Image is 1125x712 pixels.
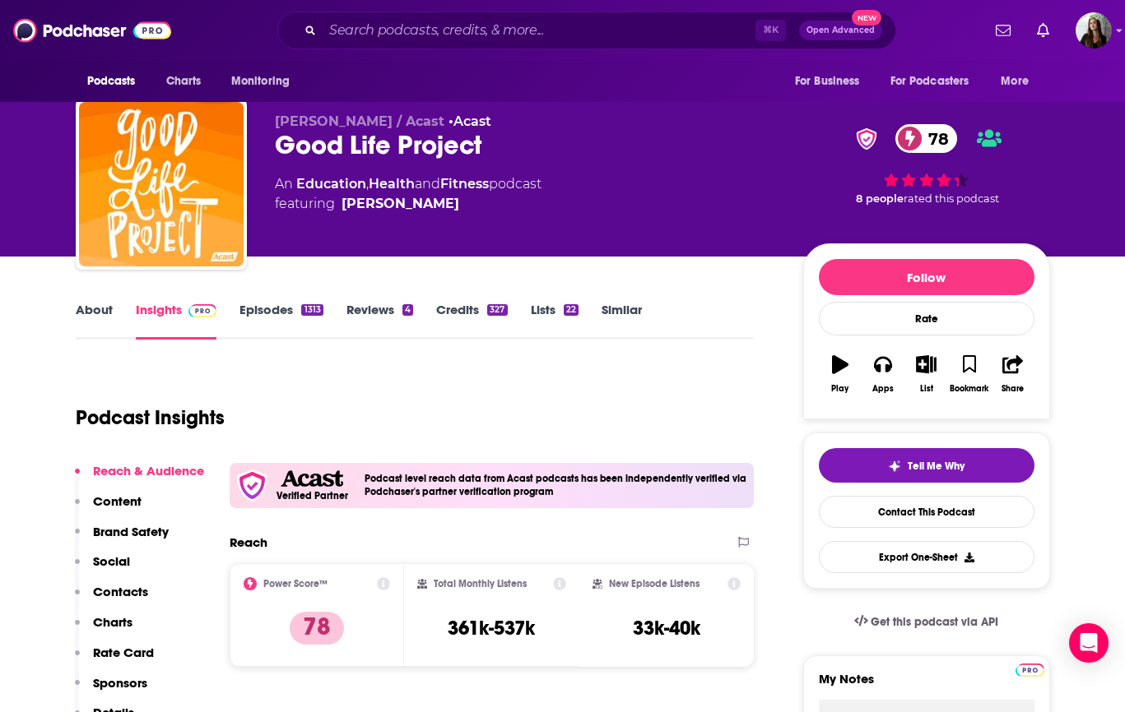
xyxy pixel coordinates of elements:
[852,10,881,25] span: New
[402,304,413,316] div: 4
[188,304,217,317] img: Podchaser Pro
[851,128,882,150] img: verified Badge
[1016,663,1044,677] img: Podchaser Pro
[75,584,148,614] button: Contacts
[87,70,136,93] span: Podcasts
[831,384,848,394] div: Play
[76,302,113,340] a: About
[440,176,489,192] a: Fitness
[819,671,1034,700] label: My Notes
[75,493,142,524] button: Content
[795,70,860,93] span: For Business
[75,675,147,705] button: Sponsors
[93,675,147,691] p: Sponsors
[803,113,1050,215] div: verified Badge78 8 peoplerated this podcast
[277,12,896,49] div: Search podcasts, credits, & more...
[236,469,268,502] img: verfied icon
[871,615,998,629] span: Get this podcast via API
[275,174,542,214] div: An podcast
[950,384,988,394] div: Bookmark
[448,616,535,640] h3: 361k-537k
[93,584,148,599] p: Contacts
[783,66,881,97] button: open menu
[301,304,323,316] div: 1313
[277,491,348,501] h5: Verified Partner
[79,102,244,266] img: Good Life Project
[93,553,130,569] p: Social
[76,405,225,430] h1: Podcast Insights
[449,113,491,129] span: •
[136,302,217,340] a: InsightsPodchaser Pro
[989,16,1017,44] a: Show notifications dropdown
[908,460,965,473] span: Tell Me Why
[75,463,204,493] button: Reach & Audience
[819,344,862,404] button: Play
[880,66,993,97] button: open menu
[819,448,1034,483] button: tell me why sparkleTell Me Why
[365,473,748,497] h4: Podcast level reach data from Acast podcasts has been independently verified via Podchaser's part...
[807,26,875,35] span: Open Advanced
[76,66,157,97] button: open menu
[281,470,343,488] img: Acast
[231,70,290,93] span: Monitoring
[564,304,579,316] div: 22
[75,645,154,675] button: Rate Card
[1076,12,1112,49] img: User Profile
[633,616,700,640] h3: 33k-40k
[948,344,991,404] button: Bookmark
[819,541,1034,573] button: Export One-Sheet
[819,259,1034,295] button: Follow
[275,194,542,214] span: featuring
[904,192,999,205] span: rated this podcast
[531,302,579,340] a: Lists22
[1076,12,1112,49] button: Show profile menu
[1002,384,1024,394] div: Share
[436,302,507,340] a: Credits327
[93,493,142,509] p: Content
[920,384,933,394] div: List
[346,302,413,340] a: Reviews4
[862,344,904,404] button: Apps
[602,302,642,340] a: Similar
[904,344,947,404] button: List
[819,496,1034,528] a: Contact This Podcast
[415,176,440,192] span: and
[13,15,171,46] img: Podchaser - Follow, Share and Rate Podcasts
[93,614,132,630] p: Charts
[856,192,904,205] span: 8 people
[156,66,212,97] a: Charts
[323,17,755,44] input: Search podcasts, credits, & more...
[366,176,369,192] span: ,
[841,602,1012,642] a: Get this podcast via API
[1076,12,1112,49] span: Logged in as bnmartinn
[93,463,204,479] p: Reach & Audience
[369,176,415,192] a: Health
[895,124,957,153] a: 78
[1016,661,1044,677] a: Pro website
[75,553,130,584] button: Social
[93,524,169,539] p: Brand Safety
[1001,70,1029,93] span: More
[1069,623,1109,663] div: Open Intercom Messenger
[230,534,267,550] h2: Reach
[434,578,527,589] h2: Total Monthly Listens
[275,113,444,129] span: [PERSON_NAME] / Acast
[453,113,491,129] a: Acast
[799,21,882,40] button: Open AdvancedNew
[239,302,323,340] a: Episodes1313
[755,20,786,41] span: ⌘ K
[75,614,132,645] button: Charts
[872,384,894,394] div: Apps
[220,66,311,97] button: open menu
[290,612,344,645] p: 78
[609,578,700,589] h2: New Episode Listens
[819,302,1034,335] div: Rate
[296,176,366,192] a: Education
[912,124,957,153] span: 78
[342,194,459,214] a: Jonathan Fields
[166,70,202,93] span: Charts
[991,344,1034,404] button: Share
[890,70,969,93] span: For Podcasters
[888,460,901,473] img: tell me why sparkle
